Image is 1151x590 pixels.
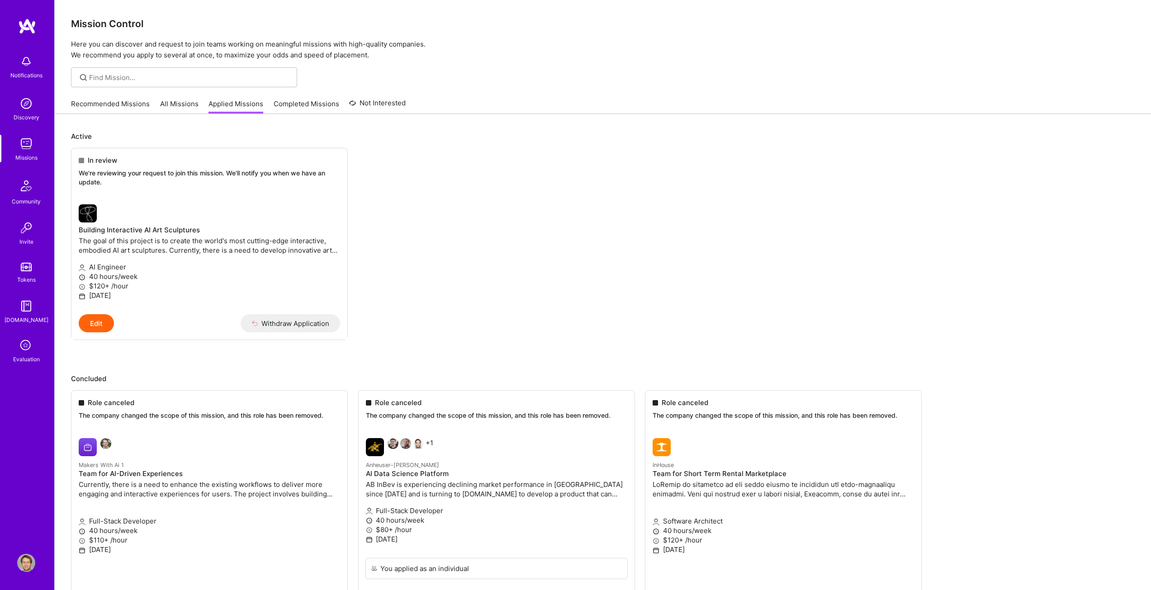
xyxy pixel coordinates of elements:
img: tokens [21,263,32,271]
img: Rob Shapiro [413,438,424,449]
i: icon MoneyGray [79,283,85,290]
img: Theodore Van Rooy [400,438,411,449]
a: All Missions [160,99,199,114]
img: guide book [17,297,35,315]
a: company logoBuilding Interactive AI Art SculpturesThe goal of this project is to create the world... [71,197,347,314]
img: discovery [17,94,35,113]
a: Applied Missions [208,99,263,114]
i: icon MoneyGray [366,527,373,533]
i: icon Clock [366,517,373,524]
img: Invite [17,219,35,237]
p: 40 hours/week [366,515,627,525]
img: Eduardo Luttner [388,438,398,449]
div: Evaluation [13,354,40,364]
div: +1 [366,438,433,456]
i: icon Applicant [366,508,373,514]
small: Anheuser-[PERSON_NAME] [366,462,439,468]
a: Recommended Missions [71,99,150,114]
img: bell [17,52,35,71]
p: Concluded [71,374,1135,383]
p: The company changed the scope of this mission, and this role has been removed. [366,411,627,420]
h4: AI Data Science Platform [366,470,627,478]
h3: Mission Control [71,18,1135,29]
p: AI Engineer [79,262,340,272]
img: teamwork [17,135,35,153]
i: icon Calendar [79,293,85,300]
p: AB InBev is experiencing declining market performance in [GEOGRAPHIC_DATA] since [DATE] and is tu... [366,480,627,499]
a: User Avatar [15,554,38,572]
p: Here you can discover and request to join teams working on meaningful missions with high-quality ... [71,39,1135,61]
span: Role canceled [375,398,422,407]
button: Withdraw Application [241,314,341,332]
p: Active [71,132,1135,141]
a: Completed Missions [274,99,339,114]
i: icon SearchGrey [78,72,89,83]
img: Anheuser-Busch company logo [366,438,384,456]
div: Community [12,197,41,206]
p: 40 hours/week [79,272,340,281]
img: Community [15,175,37,197]
p: $120+ /hour [79,281,340,291]
i: icon Applicant [79,264,85,271]
div: You applied as an individual [380,564,469,573]
div: Invite [19,237,33,246]
input: Find Mission... [89,73,290,82]
img: company logo [79,204,97,222]
img: User Avatar [17,554,35,572]
p: $80+ /hour [366,525,627,534]
p: [DATE] [79,291,340,300]
a: Not Interested [349,98,406,114]
div: Notifications [10,71,43,80]
div: Discovery [14,113,39,122]
div: Missions [15,153,38,162]
img: logo [18,18,36,34]
div: [DOMAIN_NAME] [5,315,48,325]
a: Anheuser-Busch company logoEduardo LuttnerTheodore Van RooyRob Shapiro+1Anheuser-[PERSON_NAME]AI ... [359,431,635,558]
p: Full-Stack Developer [366,506,627,515]
p: We're reviewing your request to join this mission. We'll notify you when we have an update. [79,169,340,186]
i: icon Calendar [366,536,373,543]
div: Tokens [17,275,36,284]
i: icon SelectionTeam [18,337,35,354]
h4: Building Interactive AI Art Sculptures [79,226,340,234]
i: icon Clock [79,274,85,281]
button: Edit [79,314,114,332]
p: The goal of this project is to create the world's most cutting-edge interactive, embodied AI art ... [79,236,340,255]
p: [DATE] [366,534,627,544]
span: In review [88,156,117,165]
